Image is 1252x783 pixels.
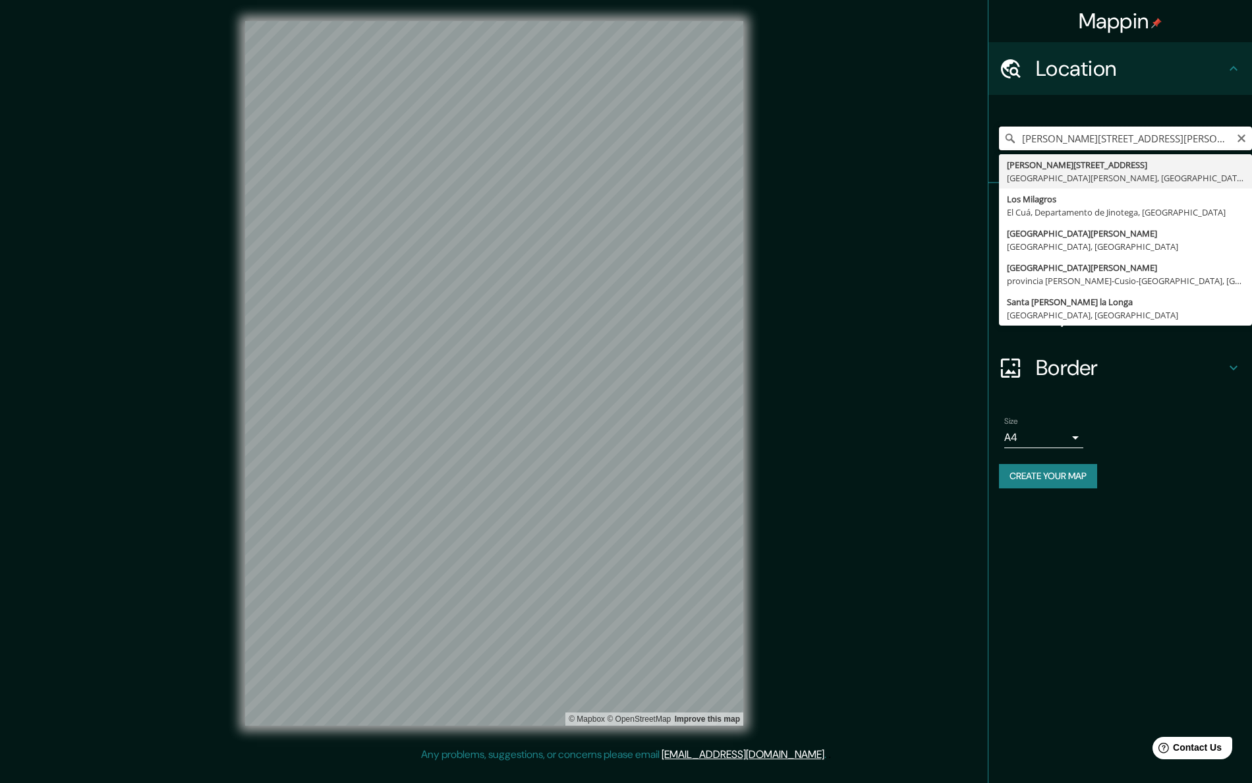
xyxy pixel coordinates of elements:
div: El Cuá, Departamento de Jinotega, [GEOGRAPHIC_DATA] [1007,206,1244,219]
p: Any problems, suggestions, or concerns please email . [421,747,826,763]
div: . [828,747,831,763]
div: . [826,747,828,763]
button: Clear [1236,131,1247,144]
div: Border [988,341,1252,394]
div: Pins [988,183,1252,236]
iframe: Help widget launcher [1135,732,1238,768]
h4: Border [1036,355,1226,381]
img: pin-icon.png [1151,18,1162,28]
a: Map feedback [675,714,740,724]
div: [GEOGRAPHIC_DATA], [GEOGRAPHIC_DATA] [1007,308,1244,322]
div: provincia [PERSON_NAME]-Cusio-[GEOGRAPHIC_DATA], [GEOGRAPHIC_DATA] [1007,274,1244,287]
canvas: Map [245,21,743,726]
button: Create your map [999,464,1097,488]
label: Size [1004,416,1018,427]
div: Location [988,42,1252,95]
input: Pick your city or area [999,127,1252,150]
h4: Layout [1036,302,1226,328]
a: [EMAIL_ADDRESS][DOMAIN_NAME] [662,747,824,761]
h4: Mappin [1079,8,1162,34]
a: OpenStreetMap [607,714,671,724]
h4: Location [1036,55,1226,82]
div: [GEOGRAPHIC_DATA][PERSON_NAME] [1007,261,1244,274]
div: A4 [1004,427,1083,448]
a: Mapbox [569,714,605,724]
div: [GEOGRAPHIC_DATA][PERSON_NAME] [1007,227,1244,240]
div: Santa [PERSON_NAME] la Longa [1007,295,1244,308]
div: Los Milagros [1007,192,1244,206]
div: Style [988,236,1252,289]
div: [GEOGRAPHIC_DATA][PERSON_NAME], [GEOGRAPHIC_DATA][PERSON_NAME], [GEOGRAPHIC_DATA] [1007,171,1244,185]
div: [PERSON_NAME][STREET_ADDRESS] [1007,158,1244,171]
div: Layout [988,289,1252,341]
div: [GEOGRAPHIC_DATA], [GEOGRAPHIC_DATA] [1007,240,1244,253]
